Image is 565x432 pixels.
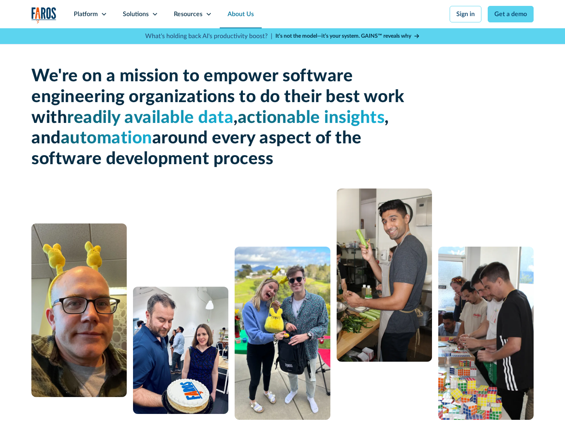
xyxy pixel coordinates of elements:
[31,7,56,23] img: Logo of the analytics and reporting company Faros.
[337,189,432,362] img: man cooking with celery
[235,247,330,420] img: A man and a woman standing next to each other.
[31,66,408,170] h1: We're on a mission to empower software engineering organizations to do their best work with , , a...
[275,33,411,39] strong: It’s not the model—it’s your system. GAINS™ reveals why
[488,6,534,22] a: Get a demo
[61,130,152,147] span: automation
[123,9,149,19] div: Solutions
[174,9,202,19] div: Resources
[238,109,385,126] span: actionable insights
[31,7,56,23] a: home
[67,109,233,126] span: readily available data
[145,31,272,41] p: What's holding back AI's productivity boost? |
[275,32,420,40] a: It’s not the model—it’s your system. GAINS™ reveals why
[450,6,481,22] a: Sign in
[74,9,98,19] div: Platform
[31,223,127,397] img: A man with glasses and a bald head wearing a yellow bunny headband.
[438,247,534,420] img: 5 people constructing a puzzle from Rubik's cubes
